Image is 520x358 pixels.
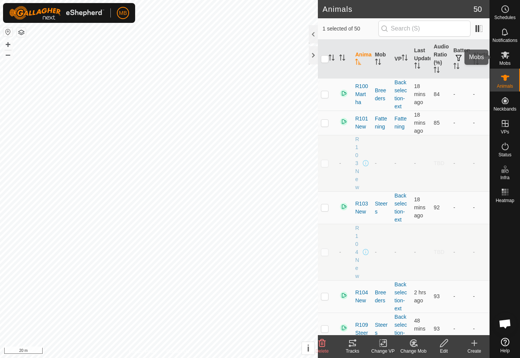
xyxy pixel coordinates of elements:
td: - [470,280,490,313]
span: R109Steer [355,321,369,337]
p-sorticon: Activate to sort [355,60,361,66]
span: Schedules [494,15,515,20]
a: Privacy Policy [129,348,158,355]
span: 12 Oct 2025 at 10:03 pm [414,83,426,105]
div: Breeders [375,87,389,103]
span: Delete [316,348,329,354]
span: 1 selected of 50 [322,25,378,33]
img: returning on [339,202,348,211]
div: Open chat [494,312,517,335]
img: returning on [339,291,348,300]
th: Battery [450,40,470,79]
span: 93 [434,293,440,299]
span: Animals [497,84,513,88]
td: - [470,224,490,280]
span: 85 [434,120,440,126]
app-display-virtual-paddock-transition: - [394,160,396,166]
p-sorticon: Activate to sort [453,64,459,70]
span: 84 [434,91,440,97]
a: Back selection-ext [394,79,407,109]
button: Map Layers [17,28,26,37]
th: Mob [372,40,392,79]
th: Alerts [470,40,490,79]
button: Reset Map [3,27,13,37]
span: R104New [355,224,361,280]
button: – [3,50,13,59]
span: - [339,160,341,166]
th: Animal [352,40,372,79]
span: R101New [355,115,369,131]
td: - [470,135,490,191]
h2: Animals [322,5,474,14]
th: Last Updated [411,40,431,79]
div: Breeders [375,289,389,305]
p-sorticon: Activate to sort [329,56,335,62]
div: Edit [429,348,459,355]
span: - [414,249,416,255]
span: R103New [355,200,369,216]
a: Back selection-ext [394,314,407,344]
p-sorticon: Activate to sort [473,60,479,66]
span: Neckbands [493,107,516,111]
td: - [450,111,470,135]
img: returning on [339,89,348,98]
span: R104New [355,289,369,305]
td: - [470,313,490,345]
td: - [470,191,490,224]
a: Fattening [394,116,407,130]
p-sorticon: Activate to sort [434,68,440,74]
div: Steers [375,200,389,216]
span: 12 Oct 2025 at 10:03 pm [414,196,426,218]
td: - [450,224,470,280]
span: 92 [434,204,440,210]
span: - [339,249,341,255]
div: - [375,159,389,167]
div: Create [459,348,490,355]
td: - [470,78,490,111]
div: Steers [375,321,389,337]
a: Back selection-ext [394,193,407,223]
span: 93 [434,326,440,332]
p-sorticon: Activate to sort [339,56,345,62]
span: R103New [355,135,361,191]
span: Heatmap [496,198,514,203]
img: returning on [339,117,348,126]
button: + [3,40,13,49]
span: 12 Oct 2025 at 8:03 pm [414,289,426,303]
div: Tracks [337,348,368,355]
td: - [450,313,470,345]
td: - [470,111,490,135]
img: Gallagher Logo [9,6,104,20]
td: - [450,78,470,111]
div: Fattening [375,115,389,131]
button: i [302,342,314,355]
p-sorticon: Activate to sort [414,64,420,70]
app-display-virtual-paddock-transition: - [394,249,396,255]
span: i [307,343,309,353]
span: 12 Oct 2025 at 9:33 pm [414,318,426,340]
a: Back selection-ext [394,281,407,311]
span: Notifications [493,38,517,43]
img: returning on [339,323,348,332]
span: Status [498,153,511,157]
div: Change Mob [398,348,429,355]
input: Search (S) [378,21,471,37]
span: TBD [434,249,444,255]
span: TBD [434,160,444,166]
a: Contact Us [166,348,189,355]
td: - [450,135,470,191]
span: MB [119,9,127,17]
span: R100Martha [355,82,369,106]
div: - [375,248,389,256]
span: Help [500,348,510,353]
th: VP [391,40,411,79]
span: Infra [500,175,509,180]
a: Help [490,335,520,356]
span: - [414,160,416,166]
span: Mobs [499,61,510,66]
td: - [450,280,470,313]
div: Change VP [368,348,398,355]
span: 12 Oct 2025 at 10:03 pm [414,112,426,134]
th: Audio Ratio (%) [431,40,450,79]
p-sorticon: Activate to sort [402,56,408,62]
